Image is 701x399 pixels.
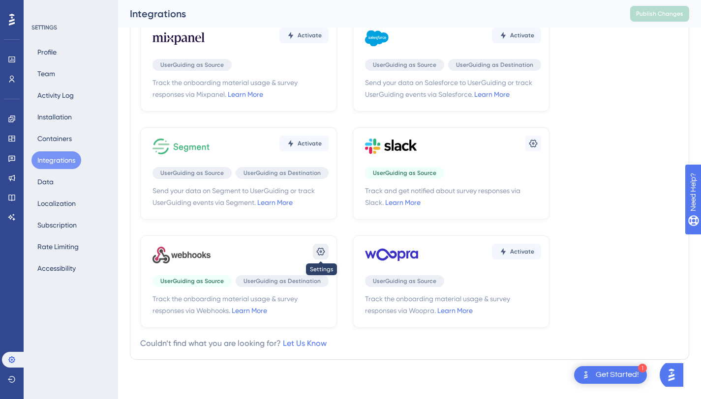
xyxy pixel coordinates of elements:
span: Need Help? [23,2,61,14]
button: Rate Limiting [31,238,85,256]
button: Data [31,173,60,191]
button: Profile [31,43,62,61]
button: Activity Log [31,86,80,104]
button: Accessibility [31,259,82,277]
span: Activate [510,248,534,256]
button: Activate [279,28,329,43]
span: UserGuiding as Destination [456,61,533,69]
a: Learn More [437,307,473,314]
span: UserGuiding as Destination [244,277,321,285]
button: Integrations [31,151,81,169]
span: UserGuiding as Source [160,277,224,285]
div: Couldn’t find what you are looking for? [140,338,327,349]
button: Subscription [31,216,83,234]
button: Activate [492,28,541,43]
span: Activate [510,31,534,39]
span: UserGuiding as Destination [244,169,321,177]
span: Track the onboarding material usage & survey responses via Mixpanel. [152,77,329,100]
a: Learn More [474,90,510,98]
a: Let Us Know [283,339,327,348]
span: Track the onboarding material usage & survey responses via Woopra. [365,293,541,316]
span: UserGuiding as Source [160,169,224,177]
span: Track the onboarding material usage & survey responses via Webhooks. [152,293,329,316]
span: UserGuiding as Source [373,169,436,177]
div: 1 [638,364,647,372]
button: Installation [31,108,78,126]
iframe: UserGuiding AI Assistant Launcher [660,360,689,390]
span: Send your data on Salesforce to UserGuiding or track UserGuiding events via Salesforce. [365,77,541,100]
span: Activate [298,140,322,147]
img: launcher-image-alternative-text [580,369,592,381]
button: Team [31,65,61,83]
button: Publish Changes [630,6,689,22]
span: Activate [298,31,322,39]
button: Containers [31,130,78,147]
button: Activate [492,244,541,259]
span: UserGuiding as Source [373,61,436,69]
a: Learn More [232,307,267,314]
a: Learn More [257,199,293,206]
span: UserGuiding as Source [160,61,224,69]
div: SETTINGS [31,24,111,31]
div: Get Started! [596,370,639,380]
span: UserGuiding as Source [373,277,436,285]
div: Open Get Started! checklist, remaining modules: 1 [574,366,647,384]
button: Activate [279,136,329,151]
span: Track and get notified about survey responses via Slack. [365,185,541,208]
button: Localization [31,195,82,212]
div: Integrations [130,7,606,21]
a: Learn More [228,90,263,98]
span: Publish Changes [636,10,683,18]
a: Learn More [385,199,421,206]
span: Send your data on Segment to UserGuiding or track UserGuiding events via Segment. [152,185,329,208]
